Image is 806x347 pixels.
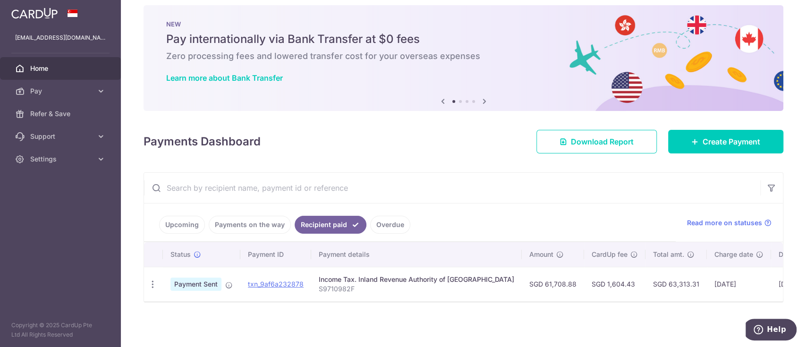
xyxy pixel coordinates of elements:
p: [EMAIL_ADDRESS][DOMAIN_NAME] [15,33,106,42]
img: Bank transfer banner [144,5,783,111]
th: Payment ID [240,242,311,267]
span: Status [170,250,191,259]
span: Refer & Save [30,109,93,118]
span: CardUp fee [592,250,628,259]
a: Recipient paid [295,216,366,234]
span: Create Payment [703,136,760,147]
span: Support [30,132,93,141]
a: Learn more about Bank Transfer [166,73,283,83]
span: Settings [30,154,93,164]
td: [DATE] [707,267,771,301]
td: SGD 1,604.43 [584,267,645,301]
a: Overdue [370,216,410,234]
span: Read more on statuses [687,218,762,228]
h4: Payments Dashboard [144,133,261,150]
a: txn_9af6a232878 [248,280,304,288]
p: S9710982F [319,284,514,294]
span: Charge date [714,250,753,259]
td: SGD 63,313.31 [645,267,707,301]
a: Payments on the way [209,216,291,234]
iframe: Opens a widget where you can find more information [746,319,797,342]
input: Search by recipient name, payment id or reference [144,173,760,203]
span: Pay [30,86,93,96]
th: Payment details [311,242,522,267]
span: Payment Sent [170,278,221,291]
a: Read more on statuses [687,218,772,228]
a: Download Report [536,130,657,153]
p: NEW [166,20,761,28]
h6: Zero processing fees and lowered transfer cost for your overseas expenses [166,51,761,62]
a: Create Payment [668,130,783,153]
span: Download Report [571,136,634,147]
td: SGD 61,708.88 [522,267,584,301]
h5: Pay internationally via Bank Transfer at $0 fees [166,32,761,47]
img: CardUp [11,8,58,19]
span: Total amt. [653,250,684,259]
span: Amount [529,250,553,259]
span: Home [30,64,93,73]
div: Income Tax. Inland Revenue Authority of [GEOGRAPHIC_DATA] [319,275,514,284]
a: Upcoming [159,216,205,234]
